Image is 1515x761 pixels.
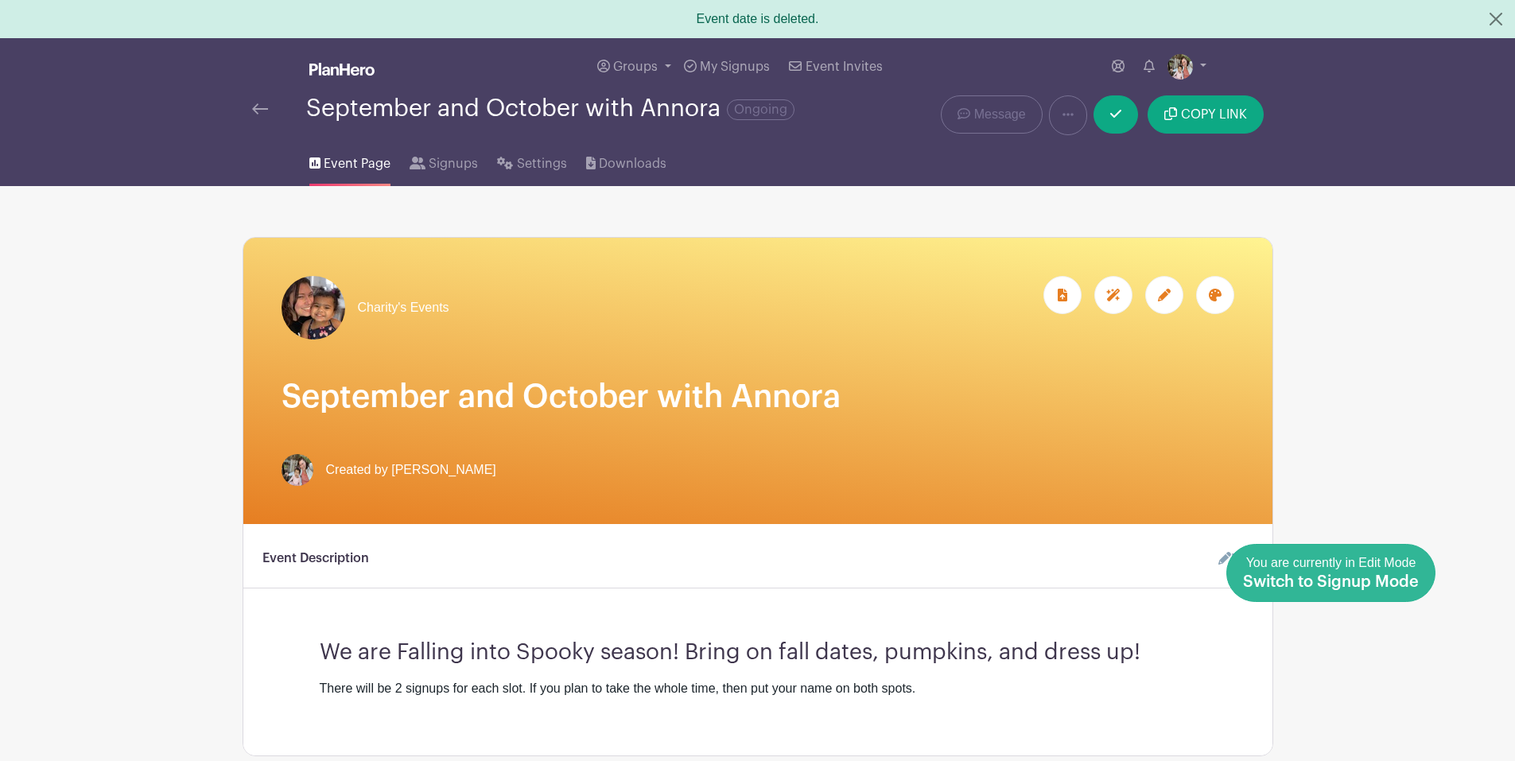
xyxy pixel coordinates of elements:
span: Event Invites [806,60,883,73]
span: Ongoing [727,99,794,120]
h6: Event Description [262,551,369,566]
h3: We are Falling into Spooky season! Bring on fall dates, pumpkins, and dress up! [320,627,1196,666]
h1: September and October with Annora [282,378,1234,416]
div: There will be 2 signups for each slot. If you plan to take the whole time, then put your name on ... [320,679,1196,698]
span: Groups [613,60,658,73]
a: Settings [497,135,566,186]
span: My Signups [700,60,770,73]
img: logo_white-6c42ec7e38ccf1d336a20a19083b03d10ae64f83f12c07503d8b9e83406b4c7d.svg [309,63,375,76]
span: Signups [429,154,478,173]
a: Event Invites [783,38,888,95]
a: Signups [410,135,478,186]
span: Created by [PERSON_NAME] [326,460,496,480]
img: back-arrow-29a5d9b10d5bd6ae65dc969a981735edf675c4d7a1fe02e03b50dbd4ba3cdb55.svg [252,103,268,115]
div: September and October with Annora [306,95,794,122]
a: Charity's Events [282,276,449,340]
a: You are currently in Edit Mode Switch to Signup Mode [1226,544,1435,602]
a: Message [941,95,1042,134]
button: COPY LINK [1148,95,1263,134]
span: Settings [517,154,567,173]
span: Charity's Events [358,298,449,317]
a: Event Page [309,135,390,186]
img: 2D9E7793-2FB3-4991-8B6A-AACF7A97B1E4.jpeg [282,454,313,486]
a: Downloads [586,135,666,186]
span: Downloads [599,154,666,173]
a: My Signups [678,38,776,95]
a: Groups [591,38,678,95]
span: Event Page [324,154,390,173]
a: Edit [1206,543,1253,575]
span: Message [974,105,1026,124]
span: COPY LINK [1181,108,1247,121]
img: IMG_1767.jpeg [282,276,345,340]
span: Switch to Signup Mode [1243,574,1419,590]
img: 2D9E7793-2FB3-4991-8B6A-AACF7A97B1E4.jpeg [1167,54,1193,80]
span: You are currently in Edit Mode [1243,556,1419,589]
